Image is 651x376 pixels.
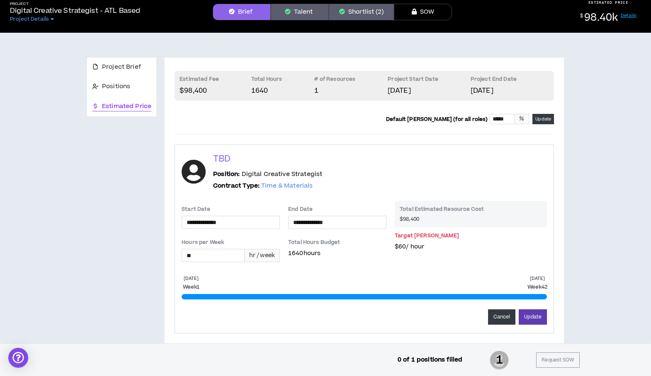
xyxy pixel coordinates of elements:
p: TBD [213,153,231,165]
b: Contract Type: [213,181,260,190]
p: Start Date [182,206,210,212]
p: Total Hours Budget [288,239,386,249]
span: Estimated Price [102,102,151,111]
p: Default [PERSON_NAME] (for all roles) [386,116,488,123]
span: 1640 [251,86,268,96]
button: Brief [213,4,271,20]
button: Talent [271,4,329,20]
span: hr / week [249,251,275,260]
span: 1 [490,350,509,371]
span: 1 [314,86,318,96]
p: Week 42 [527,283,547,291]
p: 1640 hours [288,249,386,258]
p: Estimated Fee [180,76,251,86]
p: [DATE] [471,86,549,96]
p: 0 of 1 positions filled [398,355,462,364]
p: Hours per Week [182,239,224,246]
p: $98,400 [180,86,251,96]
button: Shortlist (2) [329,4,394,20]
p: Project End Date [471,76,549,86]
p: Digital Creative Strategist - ATL Based [10,6,140,16]
span: Project Brief [102,63,141,72]
p: [DATE] [184,275,198,282]
div: % [515,114,529,124]
span: 98.40k [584,10,618,25]
p: [DATE] [530,275,544,282]
p: End Date [288,206,313,212]
p: Project Start Date [388,76,470,86]
p: Digital Creative Strategist [213,170,322,179]
h5: Project [10,2,140,6]
p: Total Estimated Resource Cost [400,206,542,216]
button: SOW [394,4,452,20]
p: Target [PERSON_NAME] [395,232,459,239]
p: # of Resources [314,76,388,86]
span: Project Details [10,16,49,22]
span: Positions [102,82,130,91]
button: Update [532,114,554,124]
span: $98,400 [400,216,419,222]
p: Total Hours [251,76,315,86]
button: Cancel [488,309,516,325]
a: Details [621,12,637,19]
p: Week 1 [183,283,199,291]
p: [DATE] [388,86,470,96]
span: Time & Materials [261,181,313,190]
b: Position: [213,170,240,178]
p: $60 / hour [395,242,547,251]
button: Request SOW [536,352,579,368]
sup: $ [580,12,583,19]
button: Update [519,309,547,325]
div: Open Intercom Messenger [8,348,28,368]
